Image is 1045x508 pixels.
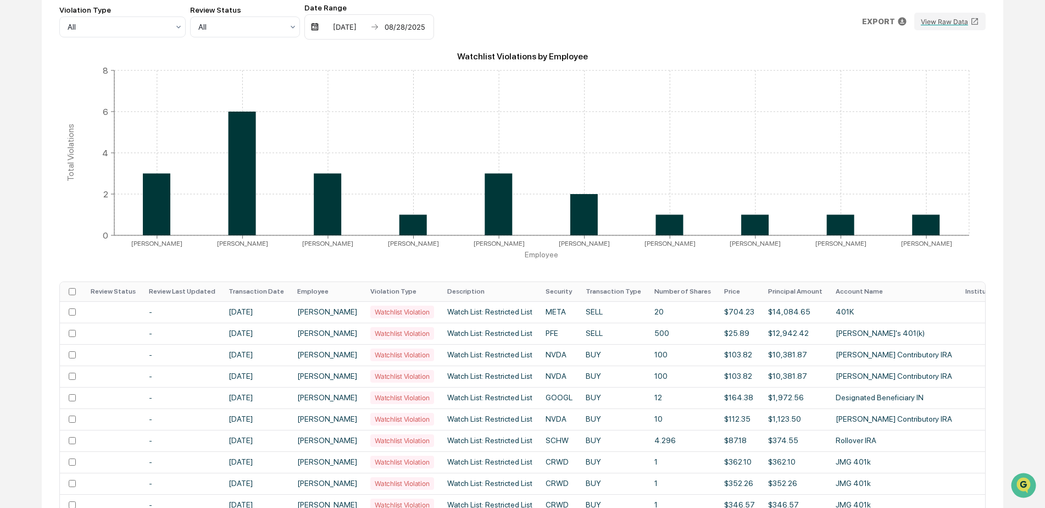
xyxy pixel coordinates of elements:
tspan: 0 [103,230,108,240]
div: Watchlist Violation [370,456,433,468]
td: [PERSON_NAME] [291,301,364,323]
span: Attestations [91,225,136,236]
tspan: 4 [102,147,108,158]
td: Watch List: Restricted List [441,451,539,473]
tspan: [PERSON_NAME] [815,240,866,247]
td: - [142,387,222,408]
td: $1,123.50 [761,408,829,430]
button: View Raw Data [914,13,986,30]
td: $374.55 [761,430,829,451]
text: Watchlist Violations by Employee [457,51,588,62]
th: Employee [291,282,364,301]
a: 🔎Data Lookup [7,241,74,261]
td: Watch List: Restricted List [441,473,539,494]
td: $10,381.87 [761,344,829,366]
td: [DATE] [222,387,291,408]
div: Start new chat [49,84,180,95]
td: $352.26 [718,473,761,494]
td: Watch List: Restricted List [441,366,539,387]
span: Pylon [109,273,133,281]
div: Review Status [190,5,300,14]
button: Start new chat [187,87,200,101]
td: NVDA [539,408,579,430]
td: Watch List: Restricted List [441,387,539,408]
div: Watchlist Violation [370,391,433,404]
td: $103.82 [718,366,761,387]
td: [PERSON_NAME] [291,323,364,344]
span: [PERSON_NAME] [34,150,89,158]
tspan: [PERSON_NAME] [217,240,268,247]
td: $362.10 [761,451,829,473]
span: • [91,150,95,158]
th: Principal Amount [761,282,829,301]
th: Review Status [84,282,142,301]
td: META [539,301,579,323]
th: Institution [959,282,1006,301]
tspan: [PERSON_NAME] [730,240,781,247]
td: $12,942.42 [761,323,829,344]
td: SCHW [539,430,579,451]
td: CRWD [539,451,579,473]
td: Designated Beneficiary IN [829,387,959,408]
div: 08/28/2025 [381,23,428,31]
td: 10 [648,408,718,430]
td: [PERSON_NAME]'s 401(k) [829,323,959,344]
td: 4.296 [648,430,718,451]
p: How can we help? [11,23,200,41]
tspan: [PERSON_NAME] [901,240,952,247]
td: - [142,430,222,451]
td: [DATE] [222,323,291,344]
td: BUY [579,451,648,473]
div: Watchlist Violation [370,327,433,340]
td: [DATE] [222,301,291,323]
div: Watchlist Violation [370,349,433,361]
td: [DATE] [222,430,291,451]
td: BUY [579,344,648,366]
td: - [142,451,222,473]
td: $164.38 [718,387,761,408]
td: $362.10 [718,451,761,473]
img: arrow right [370,23,379,31]
iframe: Open customer support [1010,472,1040,501]
td: 1 [648,451,718,473]
tspan: 2 [103,189,108,199]
th: Number of Shares [648,282,718,301]
th: Security [539,282,579,301]
img: 1746055101610-c473b297-6a78-478c-a979-82029cc54cd1 [22,150,31,159]
span: • [148,179,152,188]
td: NVDA [539,366,579,387]
th: Transaction Type [579,282,648,301]
img: Jack Rasmussen [11,139,29,157]
td: Rollover IRA [829,430,959,451]
span: [DATE] [97,150,120,158]
img: 1746055101610-c473b297-6a78-478c-a979-82029cc54cd1 [11,84,31,104]
div: Watchlist Violation [370,306,433,318]
td: Watch List: Restricted List [441,344,539,366]
th: Transaction Date [222,282,291,301]
tspan: [PERSON_NAME] [388,240,439,247]
a: Powered byPylon [77,272,133,281]
td: $704.23 [718,301,761,323]
td: [PERSON_NAME] Contributory IRA [829,366,959,387]
td: - [142,366,222,387]
span: [PERSON_NAME].[PERSON_NAME] [34,179,146,188]
div: Past conversations [11,122,74,131]
td: [PERSON_NAME] Contributory IRA [829,408,959,430]
div: [DATE] [321,23,368,31]
td: $112.35 [718,408,761,430]
td: [PERSON_NAME] [291,344,364,366]
th: Price [718,282,761,301]
td: [PERSON_NAME] [291,430,364,451]
td: SELL [579,323,648,344]
td: Watch List: Restricted List [441,430,539,451]
td: 100 [648,344,718,366]
span: [DATE] [154,179,176,188]
td: [DATE] [222,408,291,430]
td: $25.89 [718,323,761,344]
div: Watchlist Violation [370,370,433,383]
td: Watch List: Restricted List [441,408,539,430]
td: 1 [648,473,718,494]
td: - [142,344,222,366]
